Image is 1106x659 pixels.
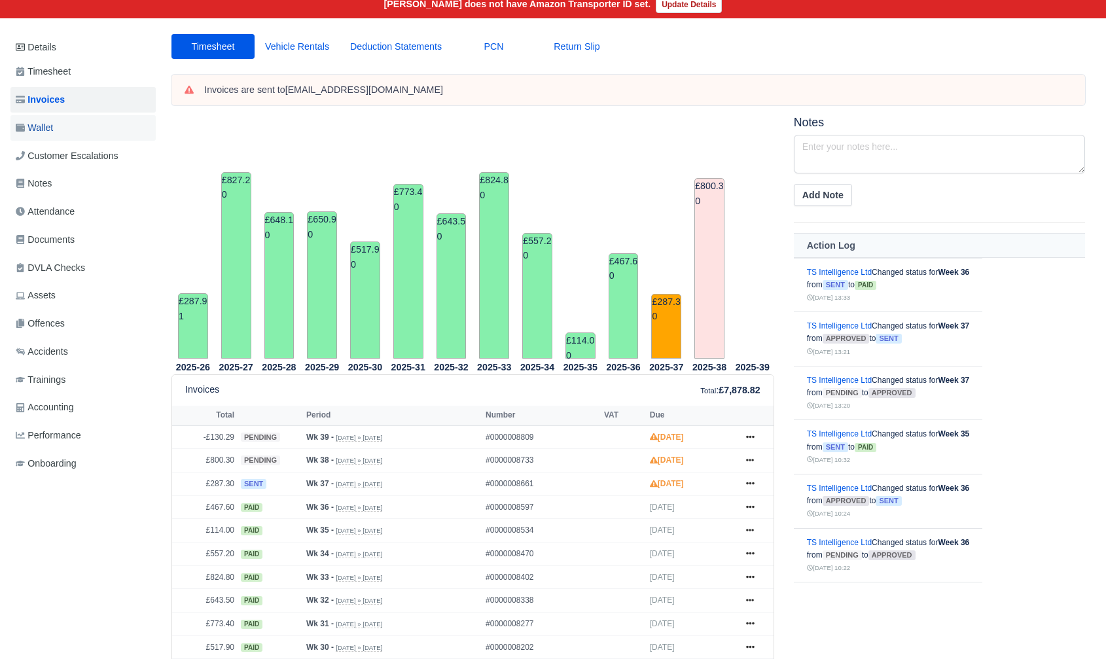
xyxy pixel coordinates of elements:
span: paid [855,281,876,290]
span: [DATE] [650,503,675,512]
a: TS Intelligence Ltd [807,268,872,277]
a: Assets [10,283,156,308]
span: [DATE] [650,525,675,535]
th: 2025-27 [215,359,258,375]
small: [DATE] » [DATE] [336,550,382,558]
span: Notes [16,176,52,191]
small: [DATE] » [DATE] [336,597,382,605]
a: Offences [10,311,156,336]
strong: [DATE] [650,479,684,488]
th: Number [482,406,601,425]
a: Notes [10,171,156,196]
div: Invoices are sent to [204,84,1072,97]
th: Due [647,406,734,425]
td: #0000008733 [482,449,601,472]
td: £643.50 [437,213,467,359]
span: sent [876,334,901,344]
small: [DATE] 13:21 [807,348,850,355]
td: #0000008202 [482,635,601,659]
a: TS Intelligence Ltd [807,321,872,330]
span: pending [823,550,862,560]
td: £557.20 [172,542,238,565]
td: Changed status for from to [794,474,983,528]
a: Wallet [10,115,156,141]
strong: Week 36 [938,268,969,277]
a: Timesheet [171,34,255,60]
th: Action Log [794,234,1085,258]
span: pending [241,433,280,442]
a: Performance [10,423,156,448]
th: 2025-37 [645,359,688,375]
span: Assets [16,288,56,303]
a: Return Slip [535,34,618,60]
span: sent [876,496,901,506]
td: £557.20 [522,233,552,359]
td: Changed status for from to [794,366,983,420]
span: paid [241,503,262,512]
strong: Week 35 [938,429,969,438]
td: £773.40 [172,612,238,635]
span: Timesheet [16,64,71,79]
th: 2025-31 [387,359,430,375]
td: £287.30 [651,294,681,359]
span: DVLA Checks [16,260,85,276]
span: paid [241,573,262,582]
a: DVLA Checks [10,255,156,281]
td: #0000008402 [482,565,601,589]
td: £467.60 [172,495,238,519]
span: [DATE] [650,549,675,558]
th: 2025-36 [602,359,645,375]
span: [DATE] [650,596,675,605]
strong: [EMAIL_ADDRESS][DOMAIN_NAME] [285,84,443,95]
td: #0000008338 [482,589,601,613]
small: [DATE] 10:22 [807,564,850,571]
th: 2025-26 [171,359,215,375]
span: paid [855,443,876,452]
a: Accidents [10,339,156,365]
span: sent [241,479,266,489]
th: 2025-38 [688,359,731,375]
strong: Week 36 [938,538,969,547]
span: Wallet [16,120,53,135]
small: Total [700,387,716,395]
span: paid [241,550,262,559]
td: £800.30 [172,449,238,472]
span: approved [823,496,870,506]
td: £824.80 [479,172,509,358]
td: £287.30 [172,472,238,495]
td: £650.90 [307,211,337,358]
a: TS Intelligence Ltd [807,429,872,438]
td: £643.50 [172,589,238,613]
td: £827.20 [221,172,251,359]
span: Customer Escalations [16,149,118,164]
span: paid [241,526,262,535]
span: paid [241,596,262,605]
span: Trainings [16,372,65,387]
strong: Wk 38 - [306,455,334,465]
span: Offences [16,316,65,331]
td: Changed status for from to [794,420,983,474]
th: 2025-32 [430,359,473,375]
strong: [DATE] [650,433,684,442]
small: [DATE] » [DATE] [336,620,382,628]
td: £114.00 [172,519,238,543]
a: Attendance [10,199,156,224]
span: sent [823,280,848,290]
td: £287.91 [178,293,208,358]
th: 2025-29 [300,359,344,375]
td: #0000008534 [482,519,601,543]
a: Details [10,35,156,60]
small: [DATE] » [DATE] [336,480,382,488]
td: #0000008470 [482,542,601,565]
strong: [DATE] [650,455,684,465]
strong: Wk 34 - [306,549,334,558]
td: £467.60 [609,253,639,359]
a: Onboarding [10,451,156,476]
small: [DATE] 13:20 [807,402,850,409]
a: Vehicle Rentals [255,34,340,60]
a: Timesheet [10,59,156,84]
a: Documents [10,227,156,253]
td: #0000008661 [482,472,601,495]
a: Invoices [10,87,156,113]
button: Add Note [794,184,852,206]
